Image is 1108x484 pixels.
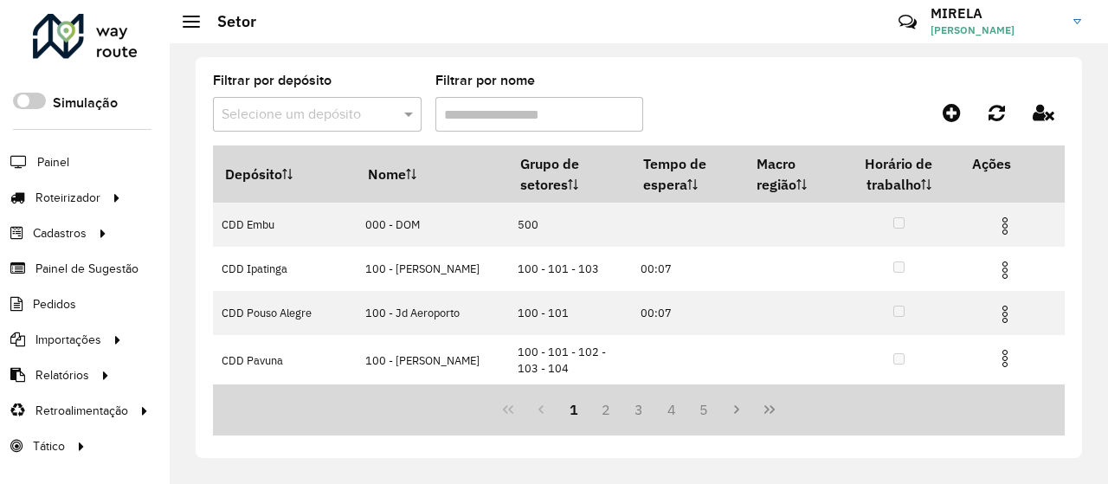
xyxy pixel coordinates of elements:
[632,247,745,291] td: 00:07
[35,402,128,420] span: Retroalimentação
[357,203,509,247] td: 000 - DOM
[357,291,509,335] td: 100 - Jd Aeroporto
[213,335,357,386] td: CDD Pavuna
[213,70,332,91] label: Filtrar por depósito
[33,295,76,313] span: Pedidos
[557,393,590,426] button: 1
[508,145,632,203] th: Grupo de setores
[357,145,509,203] th: Nome
[589,393,622,426] button: 2
[213,247,357,291] td: CDD Ipatinga
[357,247,509,291] td: 100 - [PERSON_NAME]
[357,335,509,386] td: 100 - [PERSON_NAME]
[508,203,632,247] td: 500
[622,393,655,426] button: 3
[35,331,101,349] span: Importações
[53,93,118,113] label: Simulação
[435,70,535,91] label: Filtrar por nome
[213,291,357,335] td: CDD Pouso Alegre
[931,23,1060,38] span: [PERSON_NAME]
[508,291,632,335] td: 100 - 101
[35,260,138,278] span: Painel de Sugestão
[960,145,1064,182] th: Ações
[655,393,688,426] button: 4
[753,393,786,426] button: Last Page
[35,189,100,207] span: Roteirizador
[508,335,632,386] td: 100 - 101 - 102 - 103 - 104
[213,203,357,247] td: CDD Embu
[35,366,89,384] span: Relatórios
[688,393,721,426] button: 5
[744,145,837,203] th: Macro região
[213,145,357,203] th: Depósito
[889,3,926,41] a: Contato Rápido
[837,145,960,203] th: Horário de trabalho
[33,224,87,242] span: Cadastros
[931,5,1060,22] h3: MIRELA
[33,437,65,455] span: Tático
[37,153,69,171] span: Painel
[720,393,753,426] button: Next Page
[632,145,745,203] th: Tempo de espera
[632,291,745,335] td: 00:07
[200,12,256,31] h2: Setor
[508,247,632,291] td: 100 - 101 - 103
